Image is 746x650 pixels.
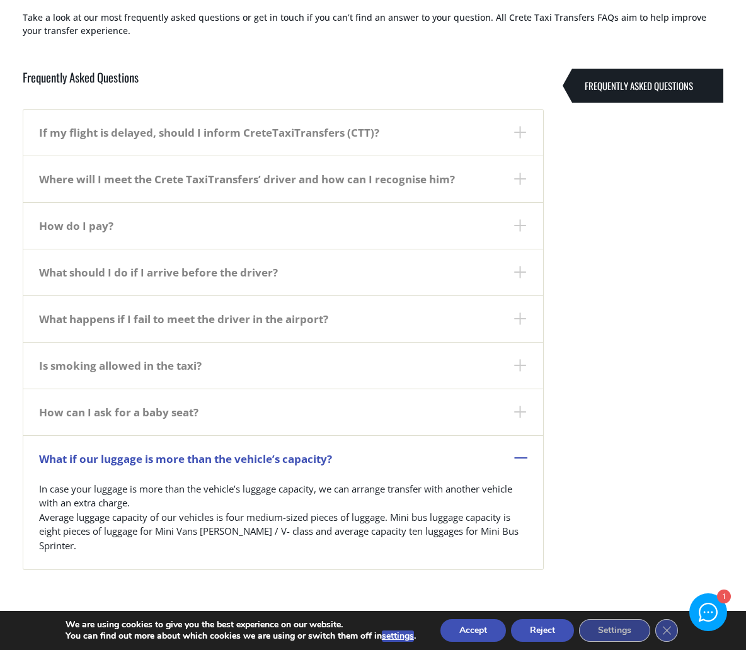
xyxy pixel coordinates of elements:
button: settings [382,630,414,642]
p: You can find out more about which cookies we are using or switch them off in . [66,630,416,642]
p: In case your luggage is more than the vehicle’s luggage capacity, we can arrange transfer with an... [39,482,527,564]
p: Take a look at our most frequently asked questions or get in touch if you can’t find an answer to... [23,11,724,50]
button: Accept [440,619,506,642]
p: We are using cookies to give you the best experience on our website. [66,619,416,630]
button: Close GDPR Cookie Banner [655,619,678,642]
dt: Where will I meet the Crete TaxiTransfers’ driver and how can I recognise him? [23,156,543,202]
h3: Frequently Asked Questions [23,69,544,95]
dt: How do I pay? [23,202,543,249]
a: Frequently Asked Questions [572,69,724,103]
dt: How can I ask for a baby seat? [23,389,543,435]
div: 1 [716,591,730,604]
button: Settings [579,619,650,642]
dt: What happens if I fail to meet the driver in the airport? [23,295,543,342]
dt: What if our luggage is more than the vehicle’s capacity? [23,435,543,482]
dt: What should I do if I arrive before the driver? [23,249,543,295]
button: Reject [511,619,574,642]
dt: If my flight is delayed, should I inform CreteTaxiTransfers (CTT)? [23,110,543,156]
dt: Is smoking allowed in the taxi? [23,342,543,389]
